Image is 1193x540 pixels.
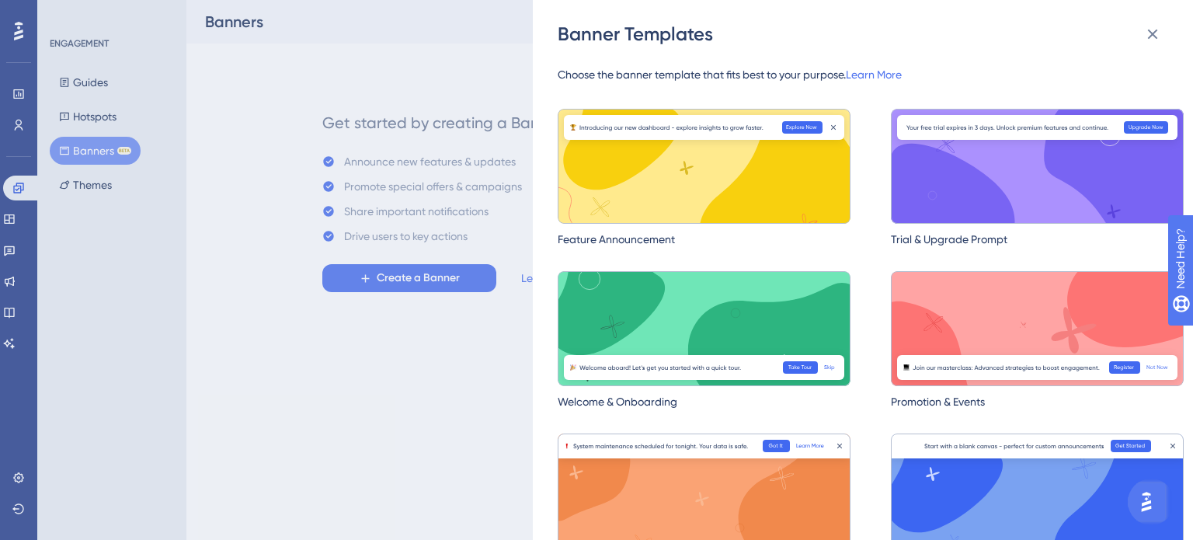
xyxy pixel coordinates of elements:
img: Welcome & Onboarding [558,271,850,386]
span: Need Help? [37,4,97,23]
div: Feature Announcement [558,230,850,249]
span: Choose the banner template that fits best to your purpose. [558,65,1184,84]
iframe: UserGuiding AI Assistant Launcher [1128,479,1174,525]
img: Trial & Upgrade Prompt [891,109,1184,224]
a: Learn More [846,68,902,81]
img: Promotion & Events [891,271,1184,386]
div: Welcome & Onboarding [558,392,850,411]
img: Feature Announcement [558,109,850,224]
div: Promotion & Events [891,392,1184,411]
div: Banner Templates [558,22,1171,47]
div: Trial & Upgrade Prompt [891,230,1184,249]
